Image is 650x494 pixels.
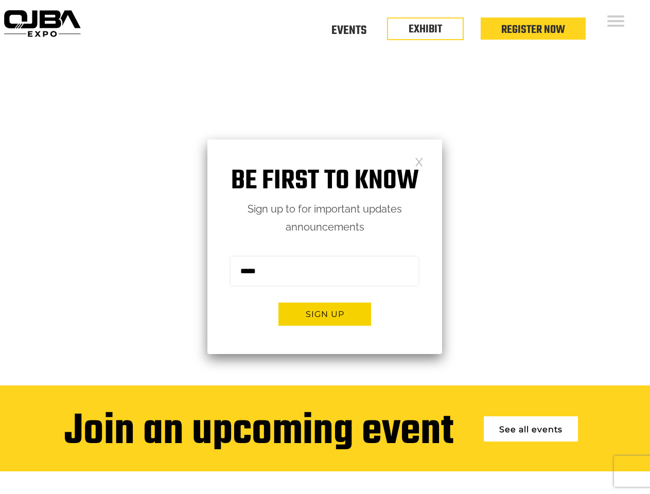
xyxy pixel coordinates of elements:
[207,200,442,236] p: Sign up to for important updates announcements
[501,21,565,39] a: Register Now
[64,409,453,456] div: Join an upcoming event
[207,165,442,198] h1: Be first to know
[415,157,424,166] a: Close
[278,303,371,326] button: Sign up
[484,416,578,442] a: See all events
[409,21,442,38] a: EXHIBIT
